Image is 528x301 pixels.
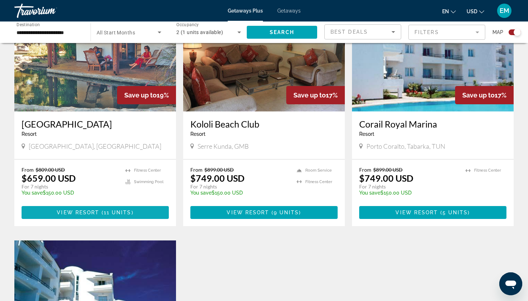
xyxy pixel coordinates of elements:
span: Save up to [124,91,157,99]
a: Travorium [14,1,86,20]
p: $659.00 USD [22,173,76,183]
span: Fitness Center [305,180,332,184]
a: Kololi Beach Club [190,119,338,129]
span: From [22,167,34,173]
span: $899.00 USD [373,167,403,173]
div: 17% [286,86,345,104]
span: View Resort [395,210,438,215]
span: $809.00 USD [36,167,65,173]
p: $150.00 USD [359,190,458,196]
a: Corail Royal Marina [359,119,506,129]
p: For 7 nights [359,183,458,190]
span: 9 units [274,210,299,215]
p: For 7 nights [22,183,118,190]
span: Swimming Pool [134,180,163,184]
span: Best Deals [330,29,368,35]
button: Search [247,26,317,39]
span: en [442,9,449,14]
button: View Resort(9 units) [190,206,338,219]
span: 5 units [443,210,468,215]
p: $150.00 USD [190,190,290,196]
button: View Resort(5 units) [359,206,506,219]
span: [GEOGRAPHIC_DATA], [GEOGRAPHIC_DATA] [29,142,161,150]
a: Getaways [277,8,301,14]
mat-select: Sort by [330,28,395,36]
span: Porto Coralto, Tabarka, TUN [366,142,445,150]
span: Destination [17,22,40,27]
span: ( ) [99,210,133,215]
span: Serre Kunda, GMB [198,142,249,150]
iframe: Bouton de lancement de la fenêtre de messagerie [499,272,522,295]
span: Search [270,29,294,35]
span: Map [492,27,503,37]
p: $749.00 USD [359,173,413,183]
span: All Start Months [97,30,135,35]
button: Change language [442,6,456,16]
button: Change currency [467,6,484,16]
span: ( ) [269,210,301,215]
p: For 7 nights [190,183,290,190]
span: From [359,167,371,173]
span: Room Service [305,168,332,173]
span: ( ) [438,210,470,215]
span: Resort [190,131,205,137]
span: 2 (1 units available) [176,29,223,35]
span: $899.00 USD [204,167,234,173]
span: EM [500,7,509,14]
span: 11 units [104,210,131,215]
span: Fitness Center [134,168,161,173]
a: Getaways Plus [228,8,263,14]
span: You save [359,190,380,196]
span: USD [467,9,477,14]
span: View Resort [227,210,269,215]
span: Resort [22,131,37,137]
span: Resort [359,131,374,137]
div: 19% [117,86,176,104]
span: You save [190,190,212,196]
a: [GEOGRAPHIC_DATA] [22,119,169,129]
div: 17% [455,86,514,104]
button: Filter [408,24,485,40]
p: $150.00 USD [22,190,118,196]
span: Fitness Center [474,168,501,173]
span: Save up to [293,91,326,99]
span: Save up to [462,91,495,99]
span: View Resort [57,210,99,215]
span: From [190,167,203,173]
button: User Menu [495,3,514,18]
span: Occupancy [176,22,199,27]
button: View Resort(11 units) [22,206,169,219]
p: $749.00 USD [190,173,245,183]
span: You save [22,190,43,196]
